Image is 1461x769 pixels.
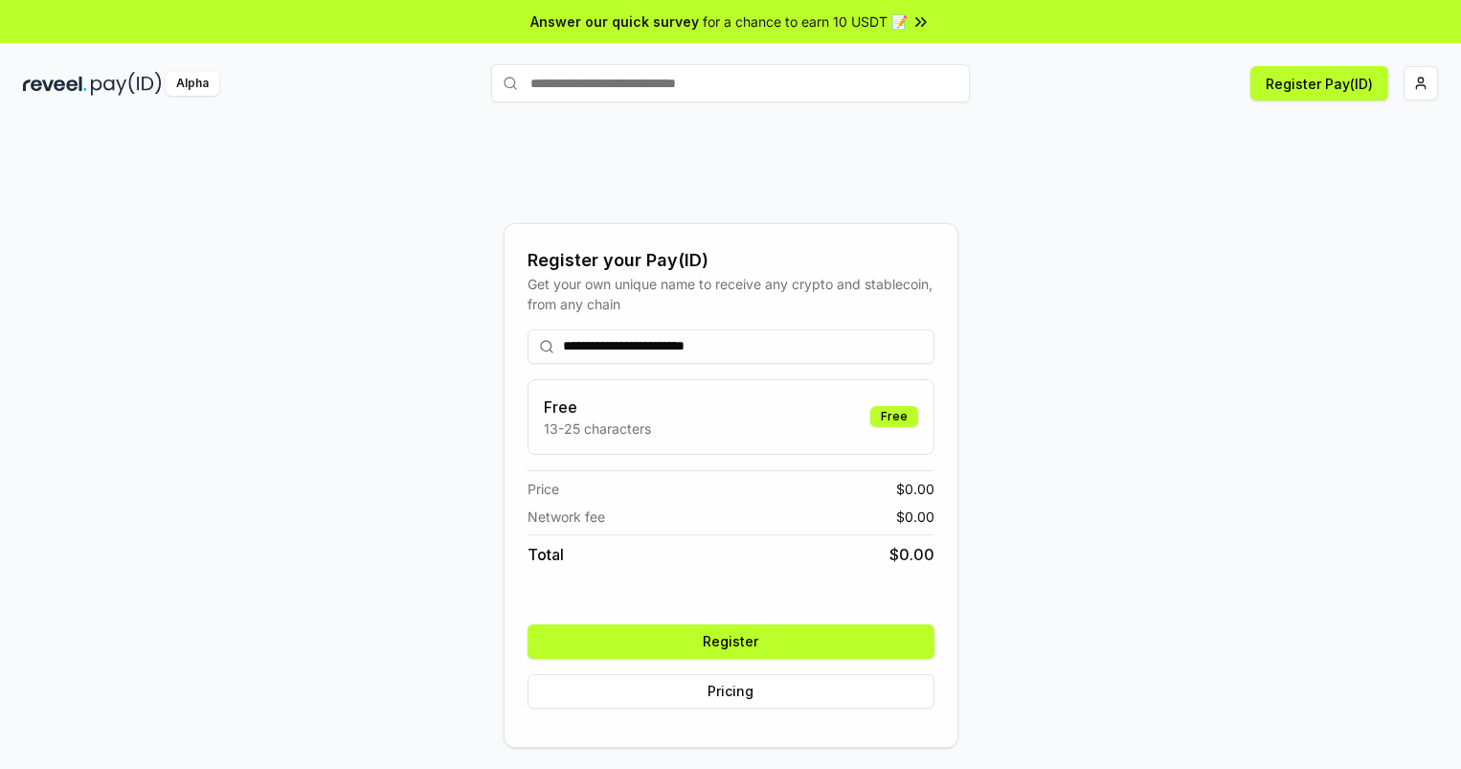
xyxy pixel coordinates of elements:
[544,418,651,439] p: 13-25 characters
[896,507,934,527] span: $ 0.00
[528,479,559,499] span: Price
[870,406,918,427] div: Free
[528,247,934,274] div: Register your Pay(ID)
[544,396,651,418] h3: Free
[1250,66,1388,101] button: Register Pay(ID)
[528,624,934,659] button: Register
[528,674,934,709] button: Pricing
[703,11,908,32] span: for a chance to earn 10 USDT 📝
[530,11,699,32] span: Answer our quick survey
[528,274,934,314] div: Get your own unique name to receive any crypto and stablecoin, from any chain
[23,72,87,96] img: reveel_dark
[528,543,564,566] span: Total
[166,72,219,96] div: Alpha
[889,543,934,566] span: $ 0.00
[896,479,934,499] span: $ 0.00
[528,507,605,527] span: Network fee
[91,72,162,96] img: pay_id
